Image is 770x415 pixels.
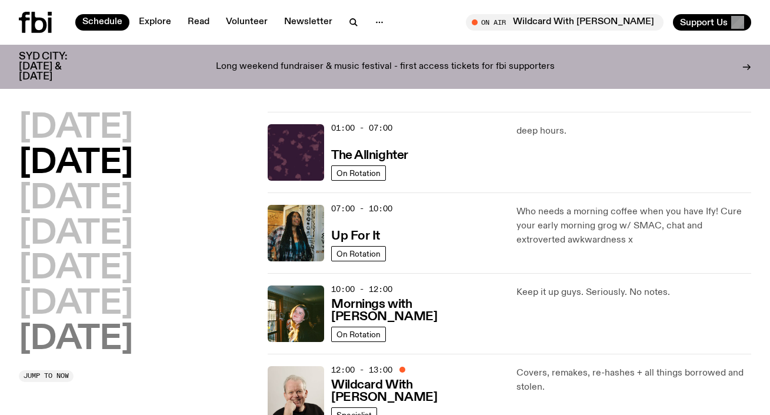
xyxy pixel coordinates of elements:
button: [DATE] [19,112,133,145]
a: On Rotation [331,327,386,342]
span: Jump to now [24,373,69,379]
span: 10:00 - 12:00 [331,284,392,295]
span: On Rotation [336,330,381,338]
span: 12:00 - 13:00 [331,364,392,376]
span: On Rotation [336,249,381,258]
h3: Wildcard With [PERSON_NAME] [331,379,502,404]
a: The Allnighter [331,147,408,162]
button: [DATE] [19,147,133,180]
button: [DATE] [19,288,133,321]
p: Who needs a morning coffee when you have Ify! Cure your early morning grog w/ SMAC, chat and extr... [516,205,751,247]
img: Freya smiles coyly as she poses for the image. [268,285,324,342]
a: Schedule [75,14,129,31]
a: Up For It [331,228,380,243]
button: On AirWildcard With [PERSON_NAME] [466,14,664,31]
a: Newsletter [277,14,339,31]
span: On Rotation [336,168,381,177]
a: Volunteer [219,14,275,31]
span: Support Us [680,17,728,28]
h3: The Allnighter [331,150,408,162]
h3: Mornings with [PERSON_NAME] [331,298,502,323]
button: Jump to now [19,370,74,382]
span: 07:00 - 10:00 [331,203,392,214]
p: Covers, remakes, re-hashes + all things borrowed and stolen. [516,366,751,394]
button: Support Us [673,14,751,31]
a: Mornings with [PERSON_NAME] [331,296,502,323]
p: deep hours. [516,124,751,138]
a: On Rotation [331,165,386,181]
a: Explore [132,14,178,31]
button: [DATE] [19,253,133,285]
a: Read [181,14,216,31]
button: [DATE] [19,182,133,215]
span: 01:00 - 07:00 [331,122,392,134]
button: [DATE] [19,218,133,251]
h3: Up For It [331,230,380,243]
p: Long weekend fundraiser & music festival - first access tickets for fbi supporters [216,62,555,72]
button: [DATE] [19,323,133,356]
p: Keep it up guys. Seriously. No notes. [516,285,751,300]
img: Ify - a Brown Skin girl with black braided twists, looking up to the side with her tongue stickin... [268,205,324,261]
a: Wildcard With [PERSON_NAME] [331,377,502,404]
h3: SYD CITY: [DATE] & [DATE] [19,52,94,82]
a: On Rotation [331,246,386,261]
